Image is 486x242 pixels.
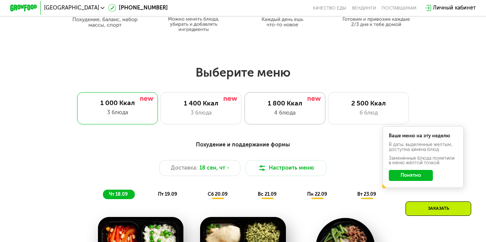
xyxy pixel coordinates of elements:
div: 2 500 Ккал [335,99,402,107]
span: Доставка: [171,164,198,172]
span: [GEOGRAPHIC_DATA] [44,5,99,11]
div: Ваше меню на эту неделю [389,134,458,138]
span: чт 18.09 [109,191,128,197]
span: 18 сен, чт [199,164,225,172]
div: Заказать [406,201,471,216]
div: Личный кабинет [433,4,476,12]
div: 3 блюда [168,109,235,117]
a: Вендинги [352,5,376,11]
a: [PHONE_NUMBER] [108,4,168,12]
span: пн 22.09 [307,191,327,197]
div: В даты, выделенные желтым, доступна замена блюд. [389,142,458,152]
div: 3 блюда [84,108,151,116]
div: 1 800 Ккал [251,99,318,107]
a: Качество еды [313,5,346,11]
div: 1 400 Ккал [168,99,235,107]
div: Заменённые блюда пометили в меню жёлтой точкой. [389,156,458,165]
span: вт 23.09 [357,191,376,197]
span: сб 20.09 [208,191,228,197]
h2: Выберите меню [22,65,464,80]
span: вс 21.09 [258,191,277,197]
div: 6 блюд [335,109,402,117]
div: поставщикам [382,5,417,11]
div: 4 блюда [251,109,318,117]
button: Настроить меню [246,160,327,176]
button: Понятно [389,170,433,181]
div: 1 000 Ккал [84,99,151,107]
div: Похудение и поддержание формы [43,141,443,149]
span: пт 19.09 [158,191,177,197]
